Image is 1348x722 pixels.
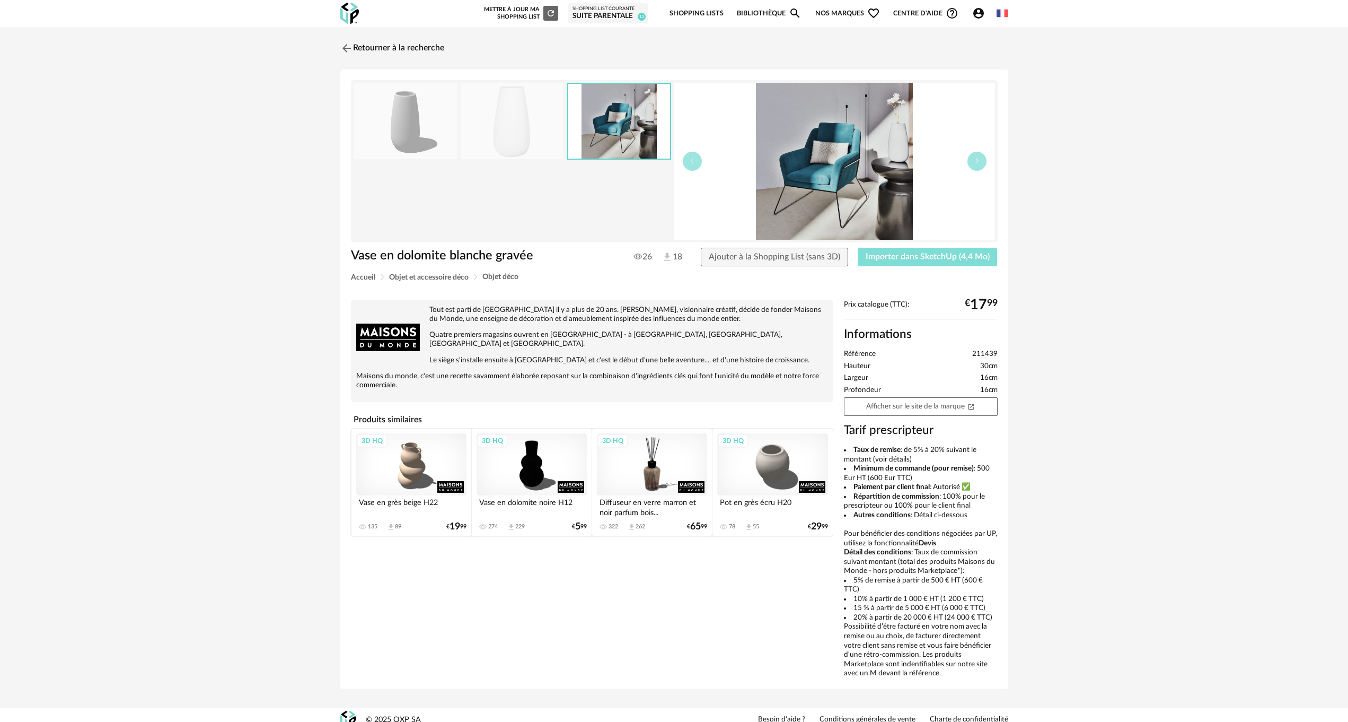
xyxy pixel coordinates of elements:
[844,511,998,520] li: : Détail ci-dessous
[340,3,359,24] img: OXP
[853,511,911,519] b: Autres conditions
[356,330,828,349] p: Quatre premiers magasins ouvrent en [GEOGRAPHIC_DATA] - à [GEOGRAPHIC_DATA], [GEOGRAPHIC_DATA], [...
[572,523,587,530] div: € 99
[844,397,998,416] a: Afficher sur le site de la marqueOpen In New icon
[636,523,645,530] div: 262
[844,464,998,483] li: : 500 Eur HT (600 Eur TTC)
[811,523,822,530] span: 29
[980,362,998,371] span: 30cm
[853,446,901,454] b: Taux de remise
[808,523,828,530] div: € 99
[472,429,592,536] a: 3D HQ Vase en dolomite noire H12 274 Download icon 229 €599
[972,350,998,359] span: 211439
[972,7,985,20] span: Account Circle icon
[844,576,998,595] li: 5% de remise à partir de 500 € HT (600 € TTC)
[572,12,644,21] div: Suite parentale
[351,429,471,536] a: 3D HQ Vase en grès beige H22 135 Download icon 89 €1999
[690,523,701,530] span: 65
[844,446,998,678] div: Pour bénéficier des conditions négociées par UP, utilisez la fonctionnalité : Taux de commission ...
[461,83,563,159] img: vase-en-dolomite-blanche-gravee-1000-10-2-211439_1.jpg
[729,523,735,530] div: 78
[853,465,974,472] b: Minimum de commande (pour remise)
[844,386,881,395] span: Profondeur
[446,523,466,530] div: € 99
[919,540,936,547] b: Devis
[395,523,401,530] div: 89
[634,251,652,262] span: 26
[844,300,998,320] div: Prix catalogue (TTC):
[980,373,998,383] span: 16cm
[356,372,828,390] p: Maisons du monde, c'est une recette savamment élaborée reposant sur la combinaison d'ingrédients ...
[853,483,930,491] b: Paiement par client final
[844,362,870,371] span: Hauteur
[662,251,673,263] img: Téléchargements
[687,523,707,530] div: € 99
[970,301,987,309] span: 17
[351,274,375,281] span: Accueil
[351,412,833,428] h4: Produits similaires
[844,423,998,438] h3: Tarif prescripteur
[745,523,753,531] span: Download icon
[515,523,525,530] div: 229
[482,273,518,281] span: Objet déco
[737,1,801,26] a: BibliothèqueMagnify icon
[354,83,457,159] img: thumbnail.png
[482,6,558,21] div: Mettre à jour ma Shopping List
[389,274,469,281] span: Objet et accessoire déco
[356,306,828,324] p: Tout est parti de [GEOGRAPHIC_DATA] il y a plus de 20 ans. [PERSON_NAME], visionnaire créatif, dé...
[867,7,880,20] span: Heart Outline icon
[638,13,646,21] span: 12
[568,84,670,159] img: vase-en-dolomite-blanche-gravee-1000-10-2-211439_14.jpg
[477,434,508,448] div: 3D HQ
[701,248,848,267] button: Ajouter à la Shopping List (sans 3D)
[351,248,614,264] h1: Vase en dolomite blanche gravée
[572,6,644,21] a: Shopping List courante Suite parentale 12
[450,523,460,530] span: 19
[356,495,466,517] div: Vase en grès beige H22
[972,7,990,20] span: Account Circle icon
[853,493,939,500] b: Répartition de commission
[356,356,828,365] p: Le siège s'installe ensuite à [GEOGRAPHIC_DATA] et c'est le début d'une belle aventure.... et d'u...
[356,306,420,369] img: brand logo
[488,523,498,530] div: 274
[753,523,759,530] div: 55
[844,492,998,511] li: : 100% pour le prescripteur ou 100% pour le client final
[980,386,998,395] span: 16cm
[597,495,707,517] div: Diffuseur en verre marron et noir parfum bois...
[717,495,827,517] div: Pot en grès écru H20
[844,446,998,464] li: : de 5% à 20% suivant le montant (voir détails)
[712,429,832,536] a: 3D HQ Pot en grès écru H20 78 Download icon 55 €2999
[572,6,644,12] div: Shopping List courante
[546,10,556,16] span: Refresh icon
[477,495,587,517] div: Vase en dolomite noire H12
[844,350,876,359] span: Référence
[507,523,515,531] span: Download icon
[844,373,868,383] span: Largeur
[858,248,998,267] button: Importer dans SketchUp (4,4 Mo)
[592,429,712,536] a: 3D HQ Diffuseur en verre marron et noir parfum bois... 322 Download icon 262 €6599
[844,549,911,556] b: Détail des conditions
[609,523,618,530] div: 322
[674,83,995,240] img: vase-en-dolomite-blanche-gravee-1000-10-2-211439_14.jpg
[844,613,998,678] li: 20% à partir de 20 000 € HT (24 000 € TTC) Possibilité d’être facturé en votre nom avec la remise...
[718,434,748,448] div: 3D HQ
[789,7,801,20] span: Magnify icon
[368,523,377,530] div: 135
[965,301,998,309] div: € 99
[575,523,580,530] span: 5
[946,7,958,20] span: Help Circle Outline icon
[866,253,990,261] span: Importer dans SketchUp (4,4 Mo)
[893,7,958,20] span: Centre d'aideHelp Circle Outline icon
[844,327,998,342] h2: Informations
[844,604,998,613] li: 15 % à partir de 5 000 € HT (6 000 € TTC)
[967,402,975,410] span: Open In New icon
[597,434,628,448] div: 3D HQ
[662,251,681,263] span: 18
[357,434,387,448] div: 3D HQ
[815,1,880,26] span: Nos marques
[669,1,724,26] a: Shopping Lists
[340,42,353,55] img: svg+xml;base64,PHN2ZyB3aWR0aD0iMjQiIGhlaWdodD0iMjQiIHZpZXdCb3g9IjAgMCAyNCAyNCIgZmlsbD0ibm9uZSIgeG...
[351,273,998,281] div: Breadcrumb
[844,483,998,492] li: : Autorisé ✅
[628,523,636,531] span: Download icon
